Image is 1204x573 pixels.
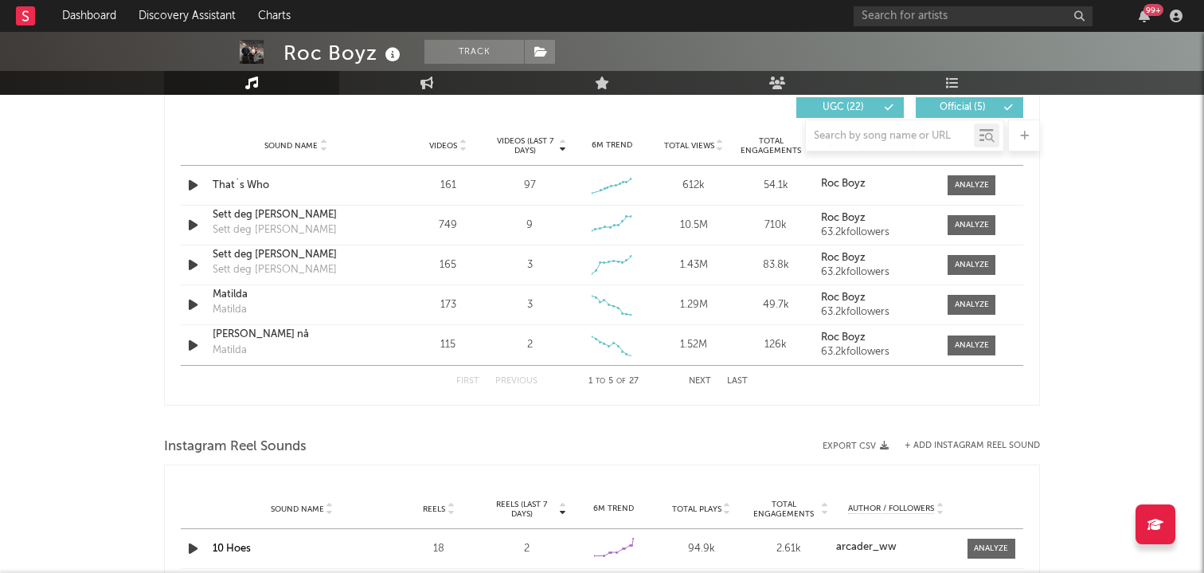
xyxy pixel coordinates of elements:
[524,178,536,194] div: 97
[806,130,974,143] input: Search by song name or URL
[854,6,1093,26] input: Search for artists
[213,327,379,343] a: [PERSON_NAME] nå
[657,337,731,353] div: 1.52M
[487,500,557,519] span: Reels (last 7 days)
[727,377,748,386] button: Last
[213,287,379,303] a: Matilda
[527,337,533,353] div: 2
[836,542,956,553] a: arcader_ww
[821,307,932,318] div: 63.2k followers
[527,297,533,313] div: 3
[1139,10,1150,22] button: 99+
[821,332,866,343] strong: Roc Boyz
[456,377,479,386] button: First
[821,179,932,190] a: Roc Boyz
[916,97,1023,118] button: Official(5)
[424,40,524,64] button: Track
[411,297,485,313] div: 173
[526,218,533,234] div: 9
[164,438,307,457] span: Instagram Reel Sounds
[926,103,999,112] span: Official ( 5 )
[739,297,813,313] div: 49.7k
[423,504,445,514] span: Reels
[213,247,379,263] a: Sett deg [PERSON_NAME]
[657,218,731,234] div: 10.5M
[823,442,889,451] button: Export CSV
[411,337,485,353] div: 115
[411,218,485,234] div: 749
[807,103,880,112] span: UGC ( 22 )
[689,377,711,386] button: Next
[821,213,932,224] a: Roc Boyz
[905,442,1040,450] button: + Add Instagram Reel Sound
[657,178,731,194] div: 612k
[796,97,904,118] button: UGC(22)
[848,504,934,514] span: Author / Followers
[749,541,829,557] div: 2.61k
[411,257,485,273] div: 165
[739,337,813,353] div: 126k
[411,178,485,194] div: 161
[213,178,379,194] a: That´s Who
[739,257,813,273] div: 83.8k
[821,253,866,263] strong: Roc Boyz
[1143,4,1163,16] div: 99 +
[821,213,866,223] strong: Roc Boyz
[213,302,247,318] div: Matilda
[836,542,897,552] strong: arcader_ww
[527,257,533,273] div: 3
[271,504,324,514] span: Sound Name
[574,503,654,515] div: 6M Trend
[657,297,731,313] div: 1.29M
[662,541,741,557] div: 94.9k
[739,178,813,194] div: 54.1k
[821,347,932,358] div: 63.2k followers
[739,218,813,234] div: 710k
[672,504,721,514] span: Total Plays
[213,262,337,278] div: Sett deg [PERSON_NAME]
[821,253,932,264] a: Roc Boyz
[749,500,819,519] span: Total Engagements
[657,257,731,273] div: 1.43M
[821,227,932,238] div: 63.2k followers
[213,222,337,238] div: Sett deg [PERSON_NAME]
[213,207,379,223] a: Sett deg [PERSON_NAME]
[213,544,251,554] a: 10 Hoes
[821,179,866,189] strong: Roc Boyz
[821,332,932,343] a: Roc Boyz
[495,377,537,386] button: Previous
[821,292,932,304] a: Roc Boyz
[821,267,932,278] div: 63.2k followers
[596,378,605,385] span: to
[213,343,247,359] div: Matilda
[889,442,1040,450] div: + Add Instagram Reel Sound
[487,541,566,557] div: 2
[569,372,657,391] div: 1 5 27
[399,541,479,557] div: 18
[616,378,626,385] span: of
[283,40,405,66] div: Roc Boyz
[821,292,866,303] strong: Roc Boyz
